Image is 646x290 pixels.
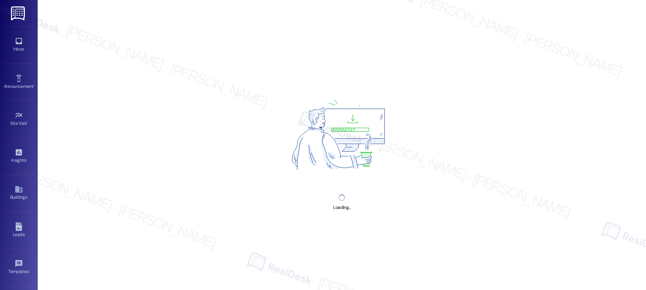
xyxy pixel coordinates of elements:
[4,257,34,278] a: Templates •
[34,83,35,88] span: •
[27,120,28,125] span: •
[29,268,30,273] span: •
[11,6,26,20] img: ResiDesk Logo
[4,220,34,241] a: Leads
[4,109,34,129] a: Site Visit •
[333,204,350,212] div: Loading...
[4,183,34,203] a: Buildings
[4,35,34,55] a: Inbox
[26,157,27,162] span: •
[4,146,34,166] a: Insights •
